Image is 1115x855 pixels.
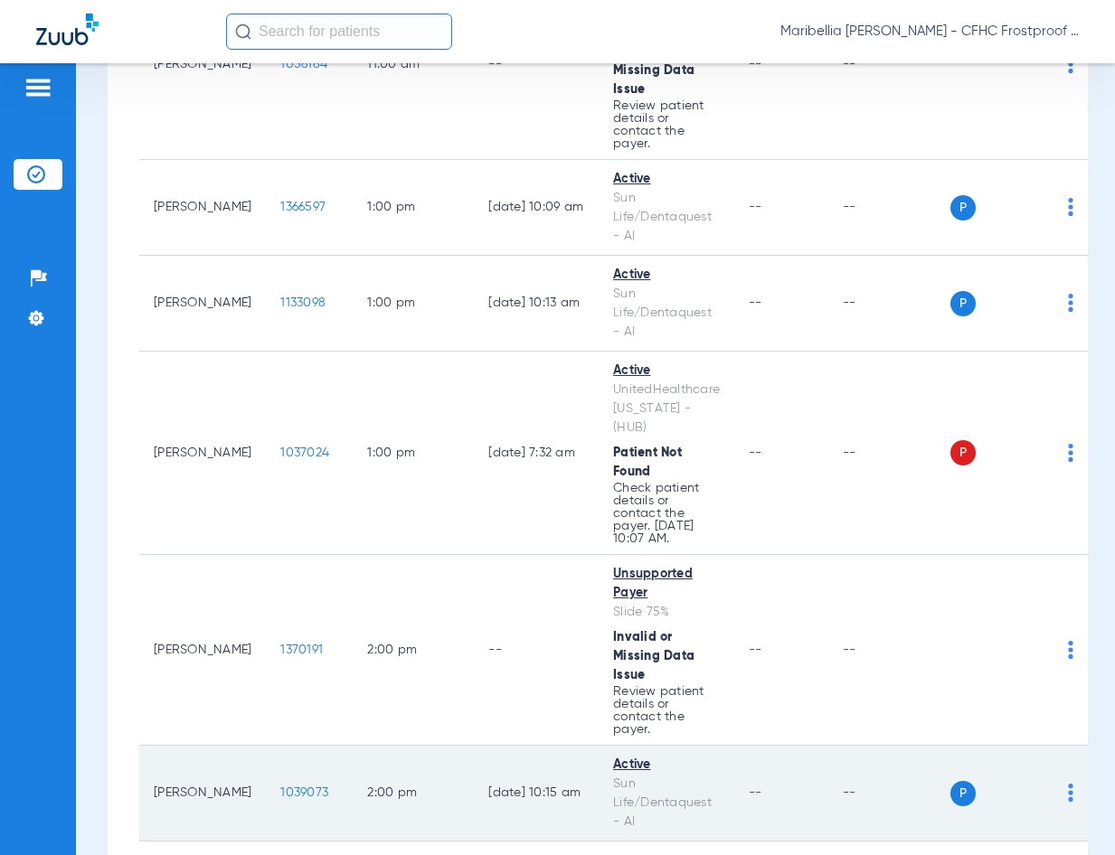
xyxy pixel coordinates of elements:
[749,786,762,799] span: --
[613,266,720,285] div: Active
[1068,294,1073,312] img: group-dot-blue.svg
[950,781,976,806] span: P
[749,644,762,656] span: --
[235,23,251,40] img: Search Icon
[613,775,720,832] div: Sun Life/Dentaquest - AI
[353,256,474,352] td: 1:00 PM
[613,99,720,150] p: Review patient details or contact the payer.
[36,14,99,45] img: Zuub Logo
[353,160,474,256] td: 1:00 PM
[613,45,695,96] span: Invalid or Missing Data Issue
[139,746,266,841] td: [PERSON_NAME]
[1068,198,1073,216] img: group-dot-blue.svg
[474,746,599,841] td: [DATE] 10:15 AM
[139,256,266,352] td: [PERSON_NAME]
[139,555,266,746] td: [PERSON_NAME]
[749,446,762,459] span: --
[613,685,720,736] p: Review patient details or contact the payer.
[613,482,720,545] p: Check patient details or contact the payer. [DATE] 10:07 AM.
[1068,55,1073,73] img: group-dot-blue.svg
[280,786,328,799] span: 1039073
[749,296,762,309] span: --
[613,189,720,246] div: Sun Life/Dentaquest - AI
[353,555,474,746] td: 2:00 PM
[1068,641,1073,659] img: group-dot-blue.svg
[950,440,976,465] span: P
[749,58,762,70] span: --
[780,23,1079,41] span: Maribellia [PERSON_NAME] - CFHC Frostproof Dental
[280,644,323,656] span: 1370191
[226,14,452,50] input: Search for patients
[950,195,976,221] span: P
[613,446,682,478] span: Patient Not Found
[613,381,720,437] div: UnitedHealthcare [US_STATE] - (HUB)
[828,160,950,256] td: --
[280,446,329,459] span: 1037024
[24,77,52,99] img: hamburger-icon
[613,756,720,775] div: Active
[139,160,266,256] td: [PERSON_NAME]
[613,631,695,681] span: Invalid or Missing Data Issue
[613,603,720,622] div: Slide 75%
[950,291,976,316] span: P
[353,352,474,555] td: 1:00 PM
[613,565,720,603] div: Unsupported Payer
[749,201,762,213] span: --
[474,555,599,746] td: --
[613,362,720,381] div: Active
[828,746,950,841] td: --
[474,256,599,352] td: [DATE] 10:13 AM
[828,555,950,746] td: --
[1068,444,1073,462] img: group-dot-blue.svg
[139,352,266,555] td: [PERSON_NAME]
[280,58,327,70] span: 1056184
[828,256,950,352] td: --
[353,746,474,841] td: 2:00 PM
[474,160,599,256] td: [DATE] 10:09 AM
[828,352,950,555] td: --
[613,170,720,189] div: Active
[474,352,599,555] td: [DATE] 7:32 AM
[280,296,326,309] span: 1133098
[613,285,720,342] div: Sun Life/Dentaquest - AI
[280,201,326,213] span: 1366597
[1025,768,1115,855] iframe: Chat Widget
